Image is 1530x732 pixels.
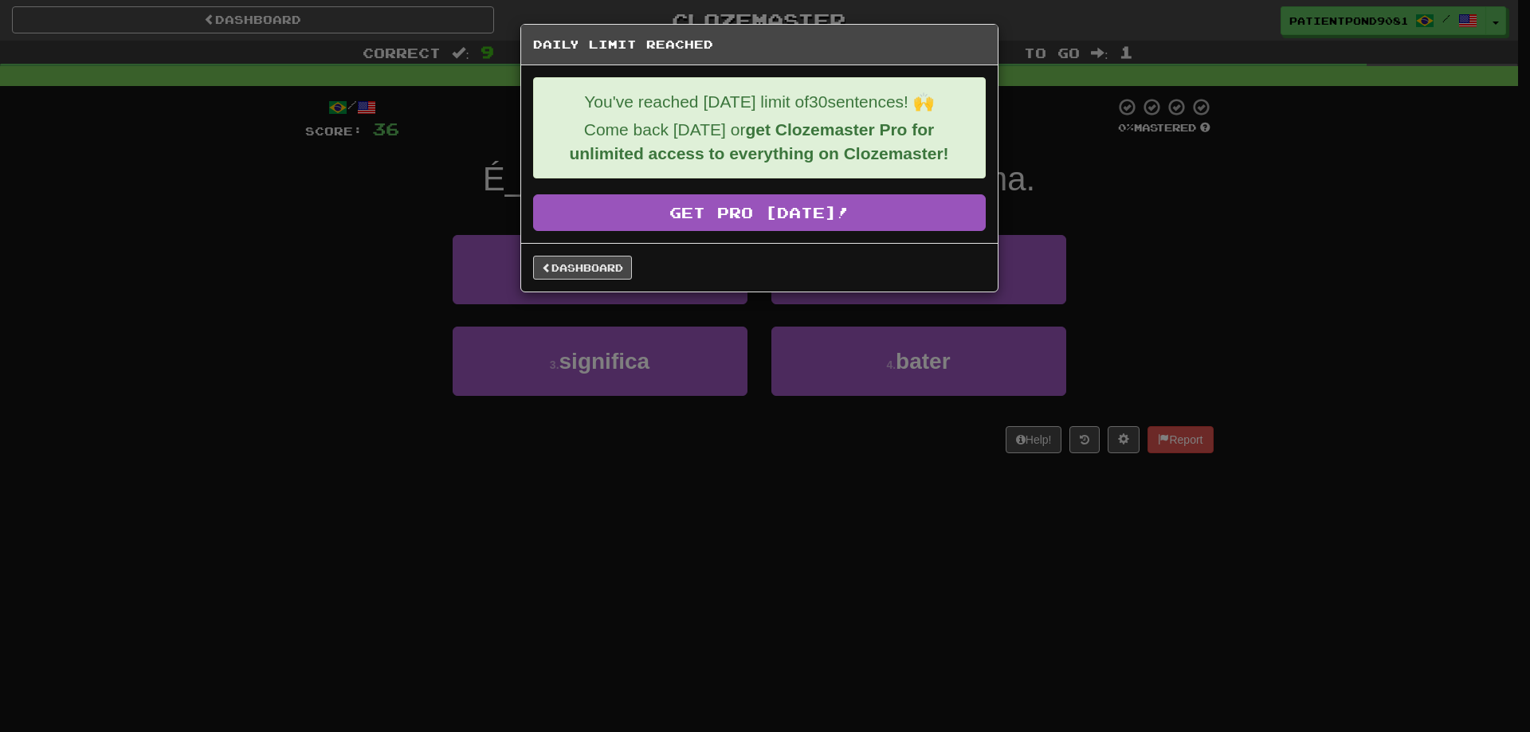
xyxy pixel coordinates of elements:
[533,37,986,53] h5: Daily Limit Reached
[546,90,973,114] p: You've reached [DATE] limit of 30 sentences! 🙌
[546,118,973,166] p: Come back [DATE] or
[533,194,986,231] a: Get Pro [DATE]!
[569,120,948,162] strong: get Clozemaster Pro for unlimited access to everything on Clozemaster!
[533,256,632,280] a: Dashboard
